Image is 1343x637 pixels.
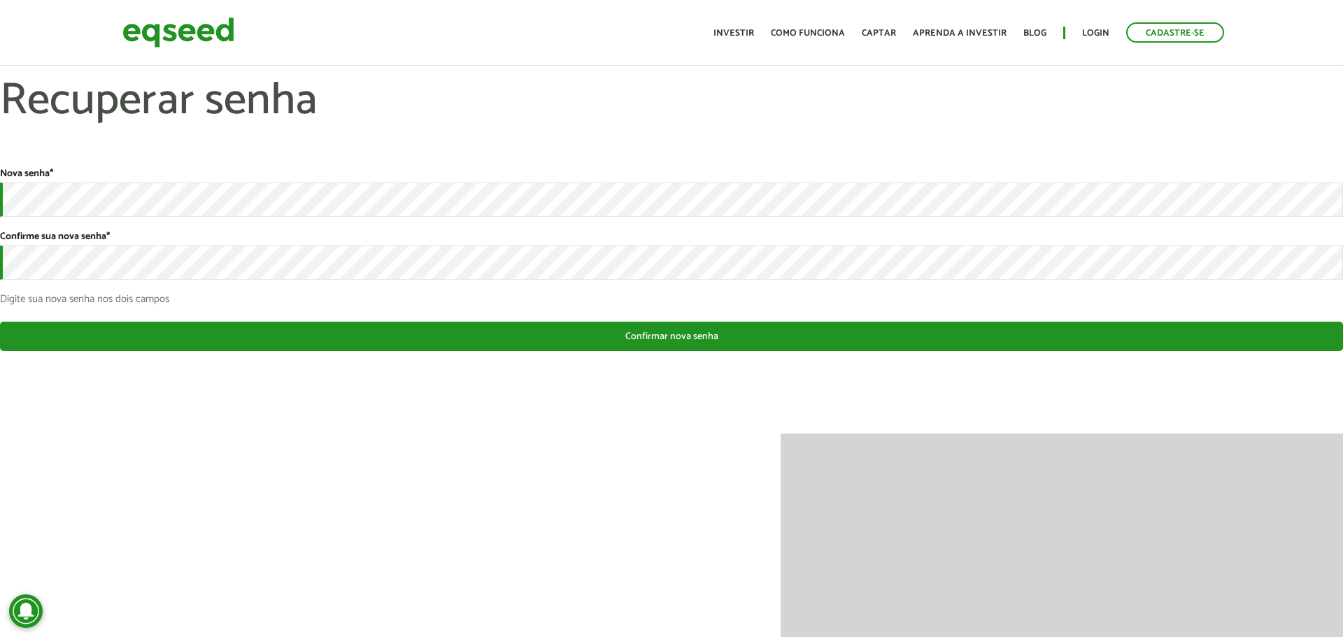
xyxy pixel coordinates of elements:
a: Como funciona [771,29,845,38]
img: EqSeed [122,14,234,51]
a: Cadastre-se [1126,22,1224,43]
a: Blog [1023,29,1046,38]
a: Aprenda a investir [913,29,1007,38]
a: Captar [862,29,896,38]
span: Este campo é obrigatório. [106,229,110,245]
span: Este campo é obrigatório. [50,166,53,182]
a: Login [1082,29,1109,38]
a: Investir [713,29,754,38]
